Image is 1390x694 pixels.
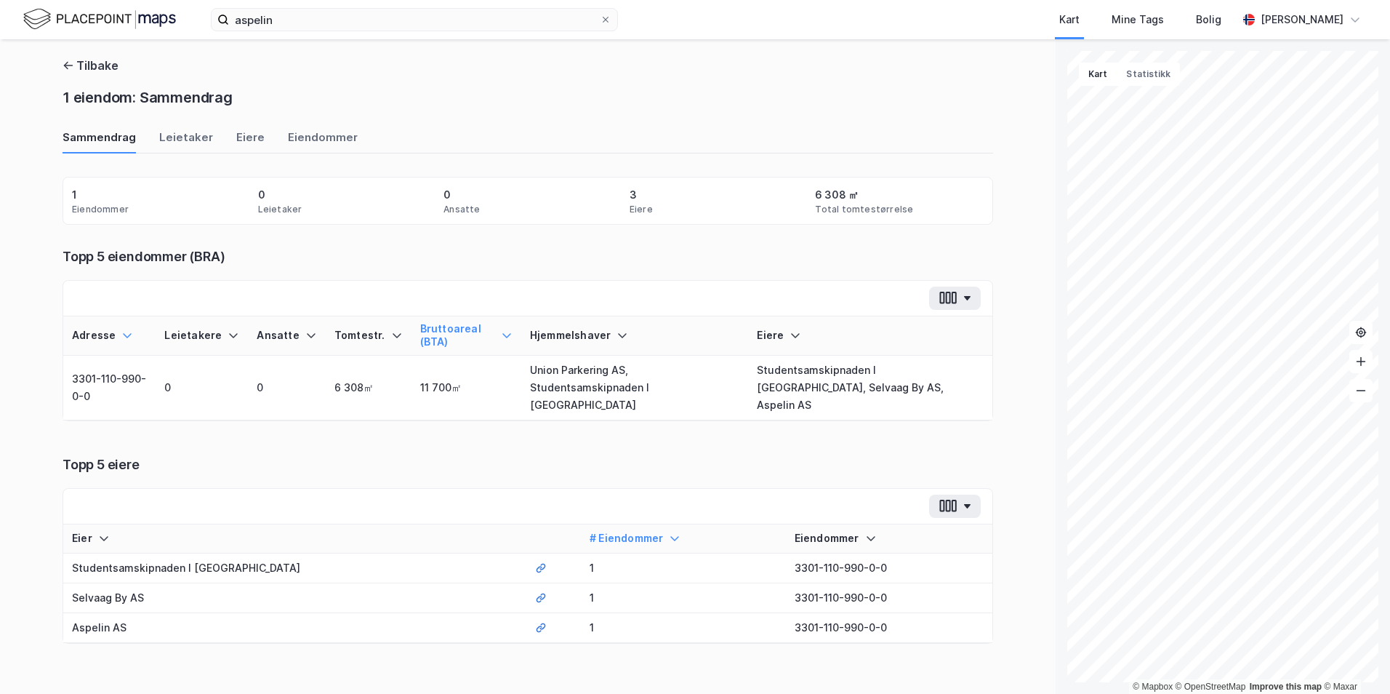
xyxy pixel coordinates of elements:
div: Bruttoareal (BTA) [420,322,513,349]
div: Eiere [757,329,984,343]
div: Topp 5 eiere [63,456,993,474]
div: Mine Tags [1112,11,1164,28]
div: Leietaker [159,129,213,153]
div: Bolig [1196,11,1221,28]
div: Eiere [236,129,265,153]
td: 0 [156,356,248,420]
div: Leietakere [164,329,239,343]
button: Tilbake [63,57,118,74]
div: 0 [258,186,265,204]
td: Studentsamskipnaden I [GEOGRAPHIC_DATA] [63,554,526,583]
img: logo.f888ab2527a4732fd821a326f86c7f29.svg [23,7,176,32]
td: 6 308㎡ [326,356,411,420]
input: Søk på adresse, matrikkel, gårdeiere, leietakere eller personer [229,9,600,31]
a: Mapbox [1133,682,1173,692]
div: 1 eiendom: Sammendrag [63,86,233,109]
div: Eier [72,532,518,546]
td: 1 [581,554,785,583]
div: Eiendommer [288,129,358,153]
div: 0 [443,186,451,204]
td: 3301-110-990-0-0 [786,613,992,643]
td: 3301-110-990-0-0 [786,583,992,613]
div: Kart [1059,11,1080,28]
td: 11 700㎡ [411,356,521,420]
div: Hjemmelshaver [530,329,740,343]
div: Leietaker [258,204,302,215]
iframe: Chat Widget [1317,624,1390,694]
td: 3301-110-990-0-0 [786,554,992,583]
div: Ansatte [443,204,480,215]
div: Sammendrag [63,129,136,153]
div: # Eiendommer [590,532,776,546]
div: 1 [72,186,77,204]
button: Statistikk [1117,63,1180,86]
td: Selvaag By AS [63,583,526,613]
td: Union Parkering AS, Studentsamskipnaden I [GEOGRAPHIC_DATA] [521,356,749,420]
div: Adresse [72,329,147,343]
a: Improve this map [1250,682,1322,692]
div: [PERSON_NAME] [1261,11,1343,28]
td: 3301-110-990-0-0 [63,356,156,420]
div: Total tomtestørrelse [815,204,913,215]
td: Aspelin AS [63,613,526,643]
div: Topp 5 eiendommer (BRA) [63,248,993,266]
td: 1 [581,613,785,643]
div: Eiendommer [795,532,984,546]
button: Kart [1079,63,1117,86]
td: 0 [248,356,325,420]
td: 1 [581,583,785,613]
div: Eiere [630,204,653,215]
td: Studentsamskipnaden I [GEOGRAPHIC_DATA], Selvaag By AS, Aspelin AS [748,356,992,420]
div: Tomtestr. [334,329,403,343]
div: Eiendommer [72,204,129,215]
div: Ansatte [257,329,316,343]
a: OpenStreetMap [1176,682,1246,692]
div: 6 308 ㎡ [815,186,859,204]
div: 3 [630,186,637,204]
